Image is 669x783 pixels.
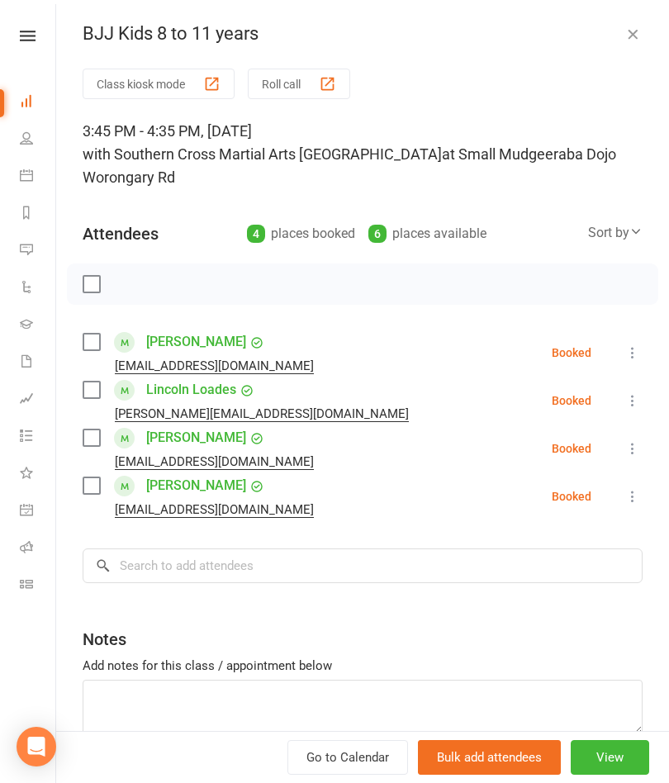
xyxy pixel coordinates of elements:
input: Search to add attendees [83,548,643,583]
div: Booked [552,347,591,358]
a: Calendar [20,159,57,196]
div: Booked [552,395,591,406]
a: What's New [20,456,57,493]
span: with Southern Cross Martial Arts [GEOGRAPHIC_DATA] [83,145,442,163]
div: places booked [247,222,355,245]
a: Assessments [20,382,57,419]
div: Attendees [83,222,159,245]
div: BJJ Kids 8 to 11 years [56,23,669,45]
div: places available [368,222,486,245]
a: Dashboard [20,84,57,121]
div: Sort by [588,222,643,244]
button: Class kiosk mode [83,69,235,99]
div: Open Intercom Messenger [17,727,56,766]
a: Roll call kiosk mode [20,530,57,567]
div: Notes [83,628,126,651]
a: Reports [20,196,57,233]
a: People [20,121,57,159]
button: Roll call [248,69,350,99]
a: General attendance kiosk mode [20,493,57,530]
div: 4 [247,225,265,243]
div: 3:45 PM - 4:35 PM, [DATE] [83,120,643,189]
a: [PERSON_NAME] [146,425,246,451]
a: Lincoln Loades [146,377,236,403]
a: [PERSON_NAME] [146,472,246,499]
button: Bulk add attendees [418,740,561,775]
a: [PERSON_NAME] [146,329,246,355]
a: Go to Calendar [287,740,408,775]
button: View [571,740,649,775]
a: Class kiosk mode [20,567,57,605]
div: Booked [552,443,591,454]
div: Booked [552,491,591,502]
div: Add notes for this class / appointment below [83,656,643,676]
div: 6 [368,225,387,243]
